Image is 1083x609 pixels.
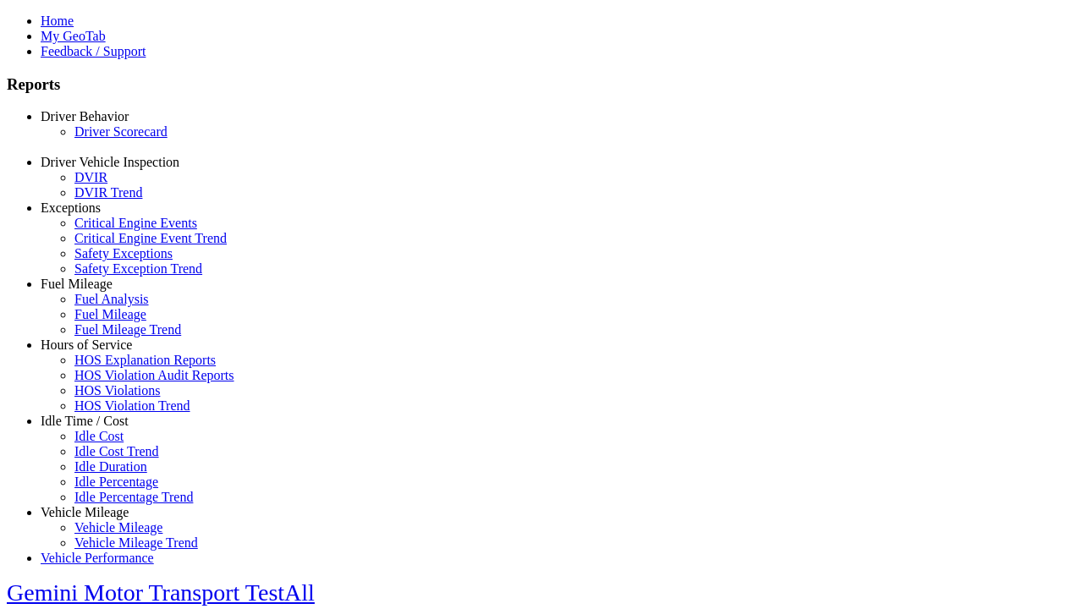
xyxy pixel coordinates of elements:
a: Vehicle Performance [41,551,154,565]
a: Driver Behavior [41,109,129,123]
a: Vehicle Mileage [41,505,129,519]
a: Fuel Mileage [41,277,113,291]
a: Idle Duration [74,459,147,474]
a: Safety Exception Trend [74,261,202,276]
a: My GeoTab [41,29,106,43]
a: Vehicle Mileage Trend [74,535,198,550]
a: DVIR Trend [74,185,142,200]
a: Exceptions [41,200,101,215]
a: Vehicle Mileage [74,520,162,535]
a: Fuel Analysis [74,292,149,306]
a: Fuel Mileage [74,307,146,321]
a: Fuel Mileage Trend [74,322,181,337]
a: Safety Exceptions [74,246,173,261]
a: Hours of Service [41,337,132,352]
a: DVIR [74,170,107,184]
a: HOS Violation Trend [74,398,190,413]
a: Idle Time / Cost [41,414,129,428]
a: Critical Engine Event Trend [74,231,227,245]
a: HOS Violation Audit Reports [74,368,234,382]
a: Idle Percentage [74,475,158,489]
a: HOS Violations [74,383,160,398]
a: Idle Cost [74,429,124,443]
a: Critical Engine Events [74,216,197,230]
a: Idle Cost Trend [74,444,159,458]
a: Feedback / Support [41,44,146,58]
a: Home [41,14,74,28]
a: HOS Explanation Reports [74,353,216,367]
a: Driver Vehicle Inspection [41,155,179,169]
a: Driver Scorecard [74,124,168,139]
a: Gemini Motor Transport TestAll [7,579,315,606]
h3: Reports [7,75,1076,94]
a: Idle Percentage Trend [74,490,193,504]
